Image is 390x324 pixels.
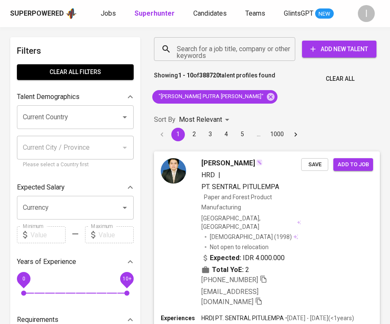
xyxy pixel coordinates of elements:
[315,10,334,18] span: NEW
[152,93,269,101] span: "[PERSON_NAME] PUTRA [PERSON_NAME]"
[119,202,131,214] button: Open
[210,253,241,263] b: Expected:
[187,128,201,141] button: Go to page 2
[17,253,134,270] div: Years of Experience
[30,226,66,243] input: Value
[161,314,201,322] p: Experiences
[101,9,116,17] span: Jobs
[201,314,284,322] p: HRD | PT. SENTRAL PITULEMPA
[135,8,176,19] a: Superhunter
[152,90,277,104] div: "[PERSON_NAME] PUTRA [PERSON_NAME]"
[201,194,272,211] span: Paper and Forest Product Manufacturing
[17,182,65,192] p: Expected Salary
[17,88,134,105] div: Talent Demographics
[201,183,279,191] span: PT. SENTRAL PITULEMPA
[201,253,285,263] div: IDR 4.000.000
[23,161,128,169] p: Please select a Country first
[161,158,186,184] img: 18f30745c95f91f92654640bf94646a0.jpg
[218,170,220,180] span: |
[284,8,334,19] a: GlintsGPT NEW
[17,44,134,58] h6: Filters
[302,41,376,58] button: Add New Talent
[10,9,64,19] div: Superpowered
[201,276,258,284] span: [PHONE_NUMBER]
[358,5,375,22] div: I
[22,276,25,282] span: 0
[245,9,265,17] span: Teams
[305,160,324,170] span: Save
[179,112,232,128] div: Most Relevant
[212,265,244,275] b: Total YoE:
[99,226,134,243] input: Value
[154,128,304,141] nav: pagination navigation
[17,179,134,196] div: Expected Salary
[193,8,228,19] a: Candidates
[10,7,77,20] a: Superpoweredapp logo
[309,44,370,55] span: Add New Talent
[245,265,249,275] span: 2
[122,276,131,282] span: 10+
[171,128,185,141] button: page 1
[245,8,267,19] a: Teams
[17,64,134,80] button: Clear All filters
[179,115,222,125] p: Most Relevant
[201,171,215,179] span: HRD
[322,71,358,87] button: Clear All
[210,243,269,251] p: Not open to relocation
[101,8,118,19] a: Jobs
[201,288,258,306] span: [EMAIL_ADDRESS][DOMAIN_NAME]
[338,160,369,170] span: Add to job
[210,233,298,241] div: (1998)
[66,7,77,20] img: app logo
[210,233,274,241] span: [DEMOGRAPHIC_DATA]
[24,67,127,77] span: Clear All filters
[236,128,249,141] button: Go to page 5
[252,130,265,138] div: …
[178,72,193,79] b: 1 - 10
[268,128,286,141] button: Go to page 1000
[17,257,76,267] p: Years of Experience
[199,72,220,79] b: 388720
[333,158,373,171] button: Add to job
[119,111,131,123] button: Open
[326,74,354,84] span: Clear All
[135,9,175,17] b: Superhunter
[220,128,233,141] button: Go to page 4
[256,159,263,166] img: magic_wand.svg
[17,92,80,102] p: Talent Demographics
[289,128,302,141] button: Go to next page
[284,9,313,17] span: GlintsGPT
[201,158,255,168] span: [PERSON_NAME]
[284,314,354,322] p: • [DATE] - [DATE] ( <1 years )
[301,158,328,171] button: Save
[154,71,275,87] p: Showing of talent profiles found
[193,9,227,17] span: Candidates
[203,128,217,141] button: Go to page 3
[154,115,176,125] p: Sort By
[201,214,301,231] div: [GEOGRAPHIC_DATA], [GEOGRAPHIC_DATA]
